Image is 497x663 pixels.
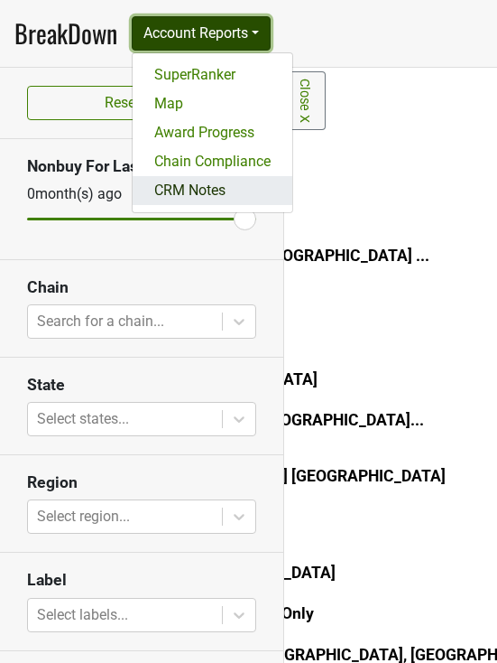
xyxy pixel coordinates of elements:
h3: Nonbuy For Last... [27,157,256,176]
a: Chain Compliance [133,147,292,176]
h3: State [27,376,256,395]
a: Award Progress [133,118,292,147]
div: 0 month(s) ago [27,183,170,205]
h3: Region [27,473,256,492]
a: Map [133,89,292,118]
a: BreakDown [14,14,117,52]
button: Account Reports [132,16,271,51]
a: Close X [283,71,326,130]
a: SuperRanker [133,61,292,89]
div: Account Reports [132,52,293,213]
a: CRM Notes [133,176,292,205]
h3: Chain [27,278,256,297]
button: Reset filters [27,86,256,120]
h3: Label [27,571,256,590]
